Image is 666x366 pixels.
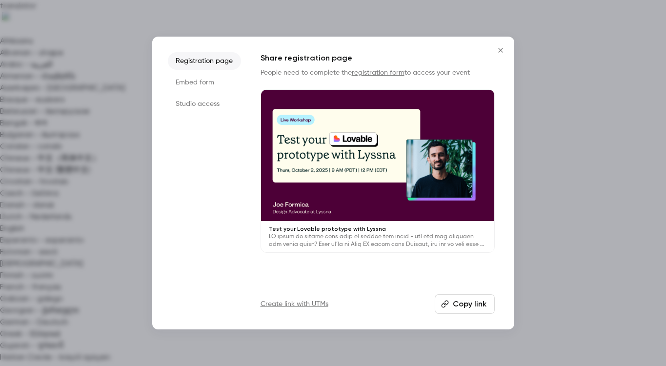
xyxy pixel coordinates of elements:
button: Copy link [435,294,495,314]
li: Studio access [168,95,241,113]
a: Test your Lovable prototype with LyssnaLO ipsum do sitame cons adip el seddoe tem incid - utl etd... [261,89,495,253]
li: Registration page [168,52,241,70]
p: People need to complete the to access your event [261,68,495,78]
a: registration form [352,69,404,76]
h1: Share registration page [261,52,495,64]
p: Test your Lovable prototype with Lyssna [269,225,486,233]
p: LO ipsum do sitame cons adip el seddoe tem incid - utl etd mag aliquaen adm venia quisn? Exer ul’... [269,233,486,248]
li: Embed form [168,74,241,91]
button: Close [491,41,510,60]
a: Create link with UTMs [261,299,328,309]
